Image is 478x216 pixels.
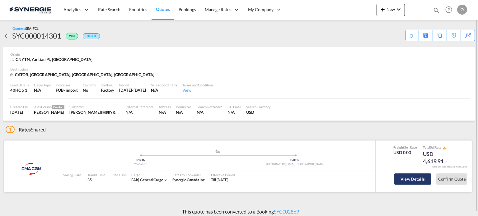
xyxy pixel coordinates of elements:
div: 25 Aug 2025 [10,109,28,115]
div: Cargo Type [34,83,51,87]
span: New [379,7,402,12]
p: This quote has been converted to a Booking [179,208,299,215]
span: SHIRRY GROUP [101,110,125,115]
div: Effective Period [211,172,235,177]
div: USD [246,109,271,115]
md-icon: icon-chevron-down [444,160,448,164]
span: Enquiries [129,7,147,12]
md-icon: icon-plus 400-fg [379,6,387,13]
div: Search Reference [197,104,223,109]
div: Synergie Canada Inc [172,177,205,183]
span: Till [DATE] [211,177,228,182]
span: FAK [131,177,140,182]
div: Won [61,31,80,41]
md-icon: assets/icons/custom/ship-fill.svg [214,149,222,153]
button: icon-alert [442,145,446,150]
div: - [112,177,113,183]
div: Destination [10,67,468,71]
span: Rates [19,126,31,132]
div: CNYTN, Yantian Pt, Asia Pacific [10,57,94,62]
div: No [83,87,96,93]
div: Load Details [10,83,29,87]
div: Origin [10,52,468,57]
span: Analytics [63,7,81,13]
div: N/A [34,87,51,93]
div: Shared [6,126,46,133]
div: CATOR [218,158,373,162]
div: Period [119,83,146,87]
div: Default [83,33,100,39]
div: Rates by Forwarder [172,172,205,177]
div: Help [443,4,457,16]
div: - [63,177,81,183]
span: Won [69,34,77,40]
div: 40HC x 1 [10,87,29,93]
div: FOB [56,87,63,93]
div: View [182,87,213,93]
div: N/A [197,109,223,115]
div: N/A [125,109,154,115]
div: N/A [151,87,177,93]
div: Yantian Pt [63,162,218,166]
div: External Reference [125,104,154,109]
div: Save As Template [419,30,433,41]
div: Created On [10,104,28,109]
button: icon-plus 400-fgNewicon-chevron-down [377,4,405,16]
div: - import [63,87,78,93]
div: 31 Aug 2025 [119,87,146,93]
a: SYC002869 [274,209,299,214]
span: Bookings [179,7,196,12]
span: Quotes [156,7,170,12]
md-icon: icon-arrow-left [3,32,11,40]
div: Transit Time [87,172,105,177]
div: Sales Coordinator [151,83,177,87]
div: Terms and Condition [182,83,213,87]
div: Till 31 Aug 2025 [211,177,228,183]
div: [GEOGRAPHIC_DATA], [GEOGRAPHIC_DATA] [218,162,373,166]
div: Wassin Shirry [69,109,120,115]
span: SEA-FCL [25,26,38,30]
div: 35 [87,177,105,183]
img: CMA CGM [16,161,48,177]
img: 1f56c880d42311ef80fc7dca854c8e59.png [9,3,51,17]
span: Sell [430,145,435,149]
div: Stuffing [101,83,114,87]
div: Cargo [131,172,168,177]
div: O [457,5,467,15]
div: CNYTN [63,158,218,162]
md-icon: icon-chevron-down [395,6,402,13]
button: View Details [394,173,431,185]
div: general cargo [131,177,163,183]
span: | [138,177,139,182]
span: Help [443,4,454,15]
div: Customer [69,104,120,109]
div: Inquiry No. [176,104,192,109]
div: N/A [176,109,192,115]
div: icon-magnify [433,7,440,16]
div: N/A [227,109,241,115]
md-icon: icon-magnify [433,7,440,14]
div: Free Days [112,172,127,177]
span: CNYTN, Yantian Pt, [GEOGRAPHIC_DATA] [16,57,92,62]
div: Freight Rate [393,145,417,149]
div: Factory Stuffing [101,87,114,93]
div: icon-arrow-left [3,31,12,41]
div: USD 4,619.91 [423,150,454,165]
span: Synergie Canada Inc [172,177,205,182]
md-icon: icon-chevron-down [163,178,168,182]
div: Customs [83,83,96,87]
div: SYC000014301 [12,31,61,41]
div: Quotes /SEA-FCL [12,26,39,31]
span: Sell [404,145,410,149]
md-icon: icon-refresh [409,33,414,38]
div: Sales Person [33,104,64,109]
div: CC Email [227,104,241,109]
div: CATOR, Toronto, ON, Americas [10,72,156,78]
span: 1 [6,126,15,133]
span: Manage Rates [205,7,231,13]
div: Quote PDF is not available at this time [409,30,415,38]
div: Remark and Inclusion included [428,165,472,168]
span: My Company [248,7,274,13]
